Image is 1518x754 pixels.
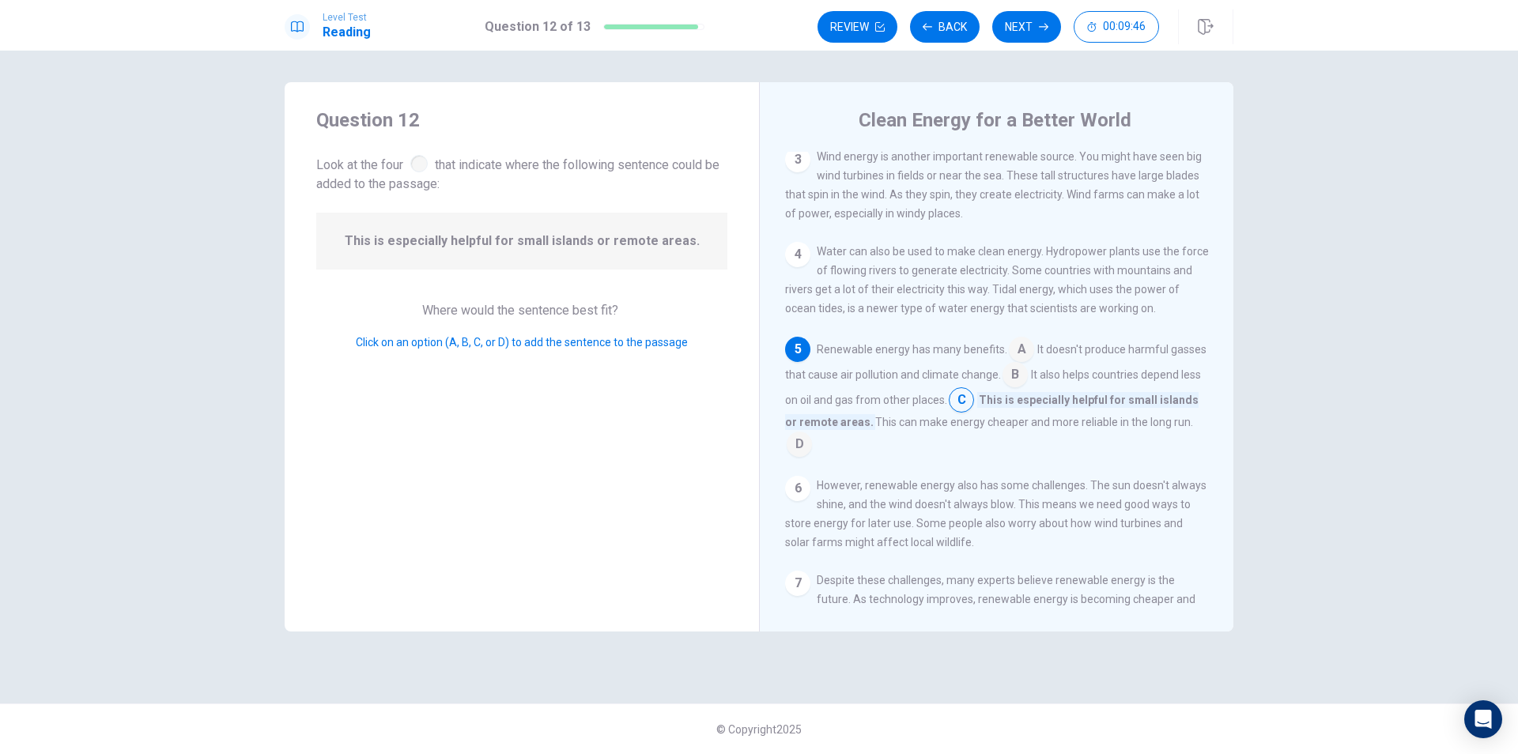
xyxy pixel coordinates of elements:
[818,11,897,43] button: Review
[785,245,1209,315] span: Water can also be used to make clean energy. Hydropower plants use the force of flowing rivers to...
[323,23,371,42] h1: Reading
[316,107,727,133] h4: Question 12
[785,392,1199,430] span: This is especially helpful for small islands or remote areas.
[1464,700,1502,738] div: Open Intercom Messenger
[345,232,700,251] span: This is especially helpful for small islands or remote areas.
[323,12,371,23] span: Level Test
[785,337,810,362] div: 5
[910,11,980,43] button: Back
[785,571,810,596] div: 7
[949,387,974,413] span: C
[1009,337,1034,362] span: A
[1003,362,1028,387] span: B
[356,336,688,349] span: Click on an option (A, B, C, or D) to add the sentence to the passage
[785,147,810,172] div: 3
[716,723,802,736] span: © Copyright 2025
[992,11,1061,43] button: Next
[785,574,1196,662] span: Despite these challenges, many experts believe renewable energy is the future. As technology impr...
[485,17,591,36] h1: Question 12 of 13
[817,343,1007,356] span: Renewable energy has many benefits.
[785,242,810,267] div: 4
[1074,11,1159,43] button: 00:09:46
[422,303,621,318] span: Where would the sentence best fit?
[859,107,1131,133] h4: Clean Energy for a Better World
[1103,21,1146,33] span: 00:09:46
[785,476,810,501] div: 6
[316,152,727,194] span: Look at the four that indicate where the following sentence could be added to the passage:
[785,479,1206,549] span: However, renewable energy also has some challenges. The sun doesn't always shine, and the wind do...
[875,416,1193,428] span: This can make energy cheaper and more reliable in the long run.
[787,432,812,457] span: D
